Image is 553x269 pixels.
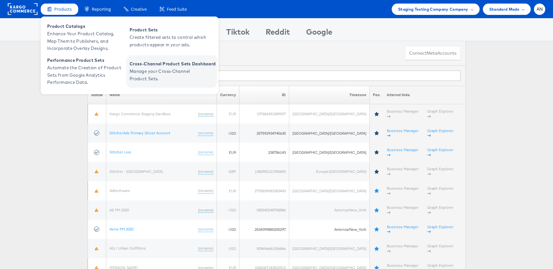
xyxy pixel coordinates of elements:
[226,26,250,41] div: Tiktok
[110,111,171,116] a: Kargo Commerce Staging Sandbox
[239,239,289,258] td: 509696681056866
[239,143,289,162] td: 238786143
[289,181,369,200] td: [GEOGRAPHIC_DATA]/[GEOGRAPHIC_DATA]
[217,200,239,219] td: USD
[427,186,453,196] a: Graph Explorer
[217,239,239,258] td: USD
[47,64,125,86] span: Automate the Creation of Product Sets from Google Analytics Performance Data.
[239,181,289,200] td: 2735839383383493
[387,243,419,253] a: Business Manager
[130,60,216,68] span: Cross-Channel Product Sets Dashboard
[398,6,468,13] span: Staging Testing Company Company
[110,188,130,193] a: Adtechware
[217,124,239,143] td: USD
[92,6,111,12] span: Reporting
[110,169,163,174] a: Stitcher - [GEOGRAPHIC_DATA]
[537,7,543,11] span: AN
[217,86,239,104] th: Currency
[217,162,239,181] td: GBP
[47,57,125,64] span: Performance Product Sets
[110,246,146,251] a: AG / Urban Outfitters
[239,220,289,239] td: 2534399880205297
[198,227,213,232] a: (rename)
[131,6,147,12] span: Creative
[387,205,419,215] a: Business Manager
[405,46,461,61] button: ConnectmetaAccounts
[489,6,519,13] span: Standard Mode
[130,68,207,83] span: Manage your Cross-Channel Product Sets.
[130,34,207,49] span: Create filtered sets to control which products appear in your ads.
[217,143,239,162] td: EUR
[44,55,126,88] a: Performance Product Sets Automate the Creation of Product Sets from Google Analytics Performance ...
[126,21,209,54] a: Product Sets Create filtered sets to control which products appear in your ads.
[427,128,453,138] a: Graph Explorer
[387,186,419,196] a: Business Manager
[387,109,419,119] a: Business Manager
[239,124,289,143] td: 257592934745630
[217,104,239,124] td: EUR
[167,6,187,12] span: Feed Suite
[110,130,170,135] a: StitcherAds Primary Ghost Account
[239,86,289,104] th: ID
[198,246,213,251] a: (rename)
[306,26,332,41] div: Google
[266,26,290,41] div: Reddit
[387,166,419,176] a: Business Manager
[130,26,207,34] span: Product Sets
[239,104,289,124] td: 197682491089597
[198,130,213,136] a: (rename)
[47,23,125,30] span: Product Catalogs
[135,71,460,81] input: Filter
[198,188,213,194] a: (rename)
[387,224,419,234] a: Business Manager
[110,207,129,212] a: AE PM 2020
[289,124,369,143] td: [GEOGRAPHIC_DATA]/[GEOGRAPHIC_DATA]
[427,205,453,215] a: Graph Explorer
[217,220,239,239] td: USD
[289,220,369,239] td: America/New_York
[110,150,131,154] a: Stitcher Live
[289,162,369,181] td: Europe/[GEOGRAPHIC_DATA]
[54,6,72,12] span: Products
[44,21,126,54] a: Product Catalogs Enhance Your Product Catalog, Map Them to Publishers, and Incorporate Overlay De...
[88,86,106,104] th: Status
[427,109,453,119] a: Graph Explorer
[198,111,213,117] a: (rename)
[239,162,289,181] td: 1382902121955843
[427,50,437,56] span: meta
[47,30,125,52] span: Enhance Your Product Catalog, Map Them to Publishers, and Incorporate Overlay Designs.
[289,104,369,124] td: [GEOGRAPHIC_DATA]/[GEOGRAPHIC_DATA]
[289,143,369,162] td: [GEOGRAPHIC_DATA]/[GEOGRAPHIC_DATA]
[239,200,289,219] td: 585540248758886
[387,128,419,138] a: Business Manager
[217,181,239,200] td: EUR
[198,169,213,174] a: (rename)
[126,55,217,88] a: Cross-Channel Product Sets Dashboard Manage your Cross-Channel Product Sets.
[198,150,213,155] a: (rename)
[110,227,133,231] a: Aerie PM 2020
[427,166,453,176] a: Graph Explorer
[198,207,213,213] a: (rename)
[427,147,453,157] a: Graph Explorer
[427,243,453,253] a: Graph Explorer
[106,86,217,104] th: Name
[387,147,419,157] a: Business Manager
[289,86,369,104] th: Timezone
[289,239,369,258] td: [GEOGRAPHIC_DATA]/[GEOGRAPHIC_DATA]
[427,224,453,234] a: Graph Explorer
[289,200,369,219] td: America/New_York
